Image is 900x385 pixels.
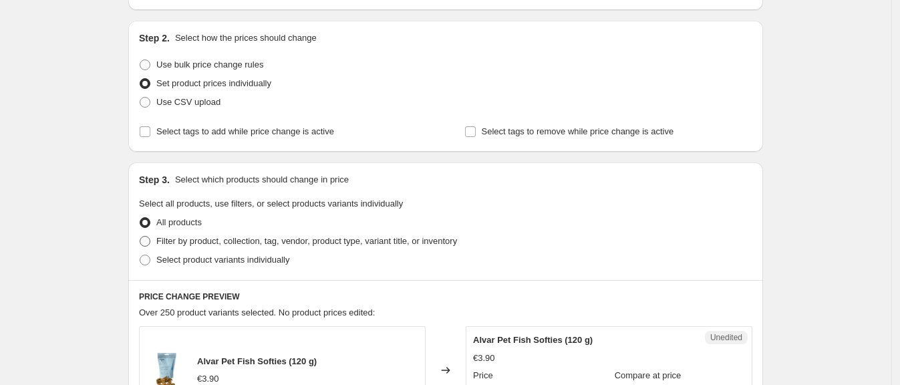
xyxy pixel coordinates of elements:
span: Select tags to remove while price change is active [482,126,674,136]
p: Select which products should change in price [175,173,349,186]
span: Alvar Pet Fish Softies (120 g) [473,335,593,345]
span: Select all products, use filters, or select products variants individually [139,199,403,209]
p: Select how the prices should change [175,31,317,45]
h6: PRICE CHANGE PREVIEW [139,291,752,302]
span: Alvar Pet Fish Softies (120 g) [197,356,317,366]
span: Filter by product, collection, tag, vendor, product type, variant title, or inventory [156,236,457,246]
span: Use CSV upload [156,97,220,107]
span: Select product variants individually [156,255,289,265]
span: Price [473,370,493,380]
h2: Step 2. [139,31,170,45]
span: Set product prices individually [156,78,271,88]
span: All products [156,217,202,227]
span: Use bulk price change rules [156,59,263,70]
span: Unedited [710,332,742,343]
span: Select tags to add while price change is active [156,126,334,136]
h2: Step 3. [139,173,170,186]
span: Compare at price [615,370,682,380]
div: €3.90 [473,352,495,365]
span: Over 250 product variants selected. No product prices edited: [139,307,375,317]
